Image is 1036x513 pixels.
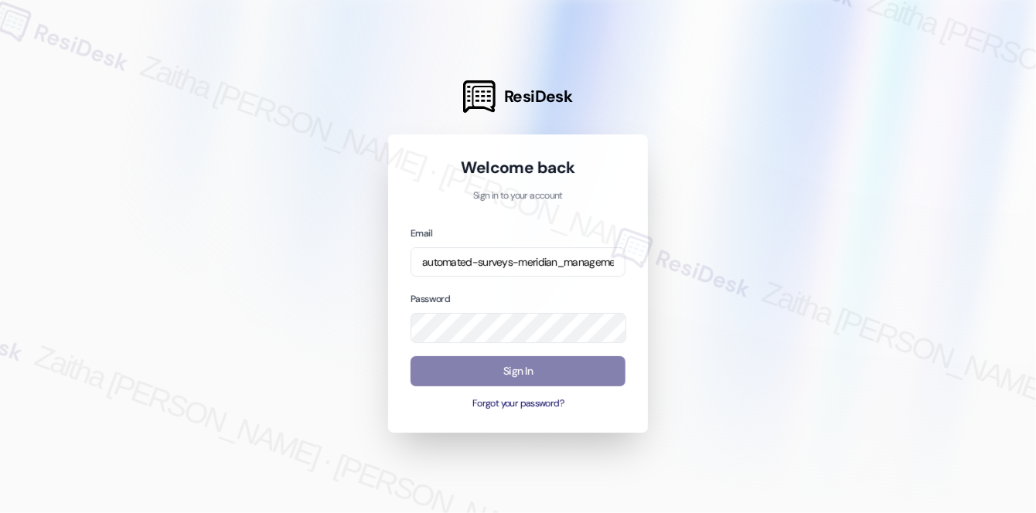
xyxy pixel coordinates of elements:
h1: Welcome back [411,157,625,178]
label: Email [411,227,432,240]
p: Sign in to your account [411,189,625,203]
label: Password [411,293,450,305]
img: ResiDesk Logo [463,80,496,113]
span: ResiDesk [504,86,573,107]
button: Forgot your password? [411,397,625,411]
button: Sign In [411,356,625,386]
input: name@example.com [411,247,625,277]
